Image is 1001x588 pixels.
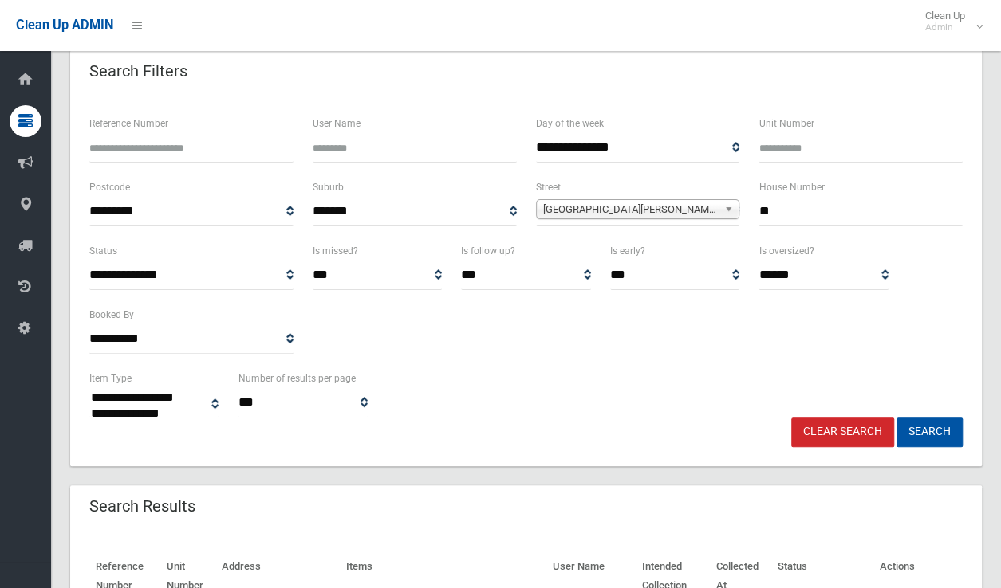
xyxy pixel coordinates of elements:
[313,178,344,196] label: Suburb
[536,178,561,196] label: Street
[89,178,130,196] label: Postcode
[70,491,215,522] header: Search Results
[759,178,824,196] label: House Number
[89,370,132,387] label: Item Type
[70,56,207,87] header: Search Filters
[897,417,963,447] button: Search
[461,242,515,260] label: Is follow up?
[16,18,113,33] span: Clean Up ADMIN
[759,242,814,260] label: Is oversized?
[791,417,894,447] a: Clear Search
[313,242,358,260] label: Is missed?
[543,200,719,219] span: [GEOGRAPHIC_DATA][PERSON_NAME] (YAGOONA 2199)
[759,115,814,132] label: Unit Number
[89,306,134,323] label: Booked By
[925,22,965,33] small: Admin
[313,115,361,132] label: User Name
[917,10,981,33] span: Clean Up
[610,242,645,260] label: Is early?
[238,370,356,387] label: Number of results per page
[89,242,117,260] label: Status
[536,115,604,132] label: Day of the week
[89,115,168,132] label: Reference Number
